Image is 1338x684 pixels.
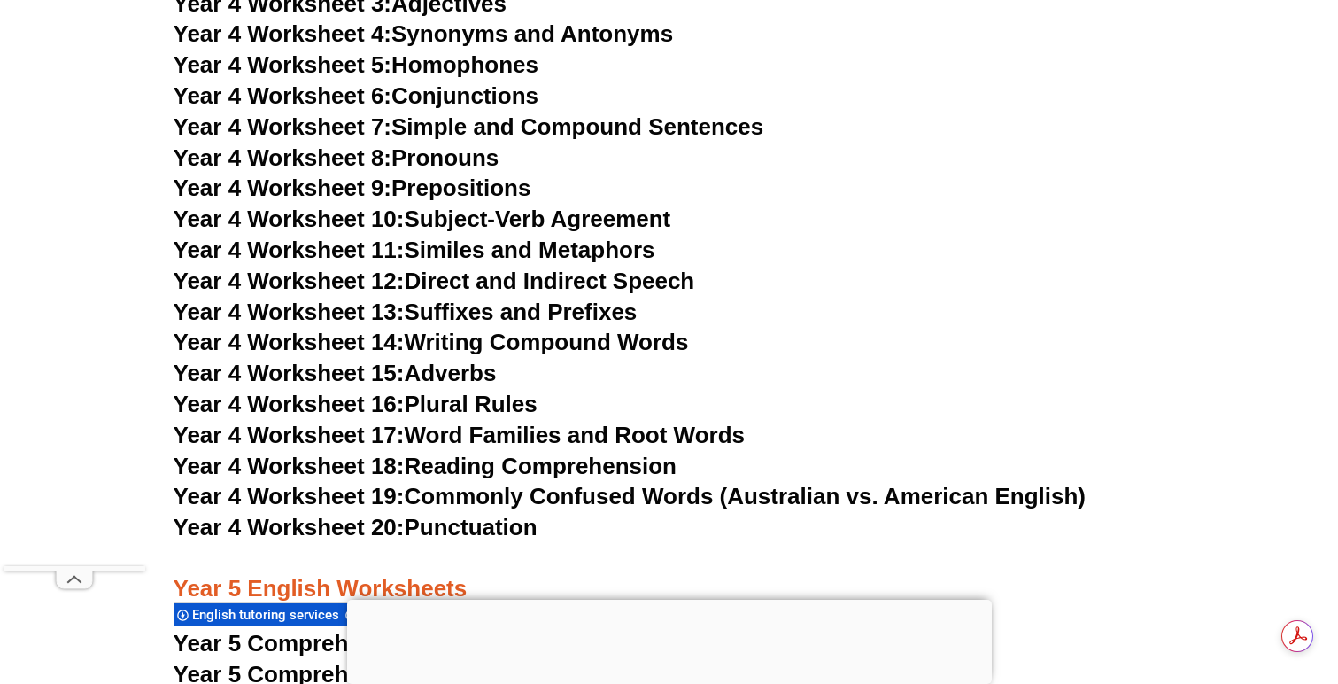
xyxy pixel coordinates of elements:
[174,391,405,417] span: Year 4 Worksheet 16:
[174,360,405,386] span: Year 4 Worksheet 15:
[174,144,499,171] a: Year 4 Worksheet 8:Pronouns
[174,483,1087,509] a: Year 4 Worksheet 19:Commonly Confused Words (Australian vs. American English)
[174,237,405,263] span: Year 4 Worksheet 11:
[174,51,539,78] a: Year 4 Worksheet 5:Homophones
[174,51,392,78] span: Year 4 Worksheet 5:
[174,206,671,232] a: Year 4 Worksheet 10:Subject-Verb Agreement
[347,600,992,680] iframe: Advertisement
[174,237,655,263] a: Year 4 Worksheet 11:Similes and Metaphors
[174,82,392,109] span: Year 4 Worksheet 6:
[174,299,405,325] span: Year 4 Worksheet 13:
[174,299,638,325] a: Year 4 Worksheet 13:Suffixes and Prefixes
[174,82,539,109] a: Year 4 Worksheet 6:Conjunctions
[174,453,677,479] a: Year 4 Worksheet 18:Reading Comprehension
[174,422,405,448] span: Year 4 Worksheet 17:
[174,268,695,294] a: Year 4 Worksheet 12:Direct and Indirect Speech
[174,602,342,626] div: English tutoring services
[174,206,405,232] span: Year 4 Worksheet 10:
[174,175,531,201] a: Year 4 Worksheet 9:Prepositions
[174,544,1165,604] h3: Year 5 English Worksheets
[174,268,405,294] span: Year 4 Worksheet 12:
[174,175,392,201] span: Year 4 Worksheet 9:
[174,630,831,657] a: Year 5 Comprehension Worksheet 1: The Magical Bookstore
[1034,484,1338,684] iframe: Chat Widget
[174,144,392,171] span: Year 4 Worksheet 8:
[174,20,674,47] a: Year 4 Worksheet 4:Synonyms and Antonyms
[174,113,764,140] a: Year 4 Worksheet 7:Simple and Compound Sentences
[4,35,145,566] iframe: Advertisement
[174,453,405,479] span: Year 4 Worksheet 18:
[174,514,538,540] a: Year 4 Worksheet 20:Punctuation
[174,360,497,386] a: Year 4 Worksheet 15:Adverbs
[174,483,405,509] span: Year 4 Worksheet 19:
[174,329,689,355] a: Year 4 Worksheet 14:Writing Compound Words
[192,607,344,623] span: English tutoring services
[174,329,405,355] span: Year 4 Worksheet 14:
[174,20,392,47] span: Year 4 Worksheet 4:
[174,391,538,417] a: Year 4 Worksheet 16:Plural Rules
[174,422,745,448] a: Year 4 Worksheet 17:Word Families and Root Words
[174,514,405,540] span: Year 4 Worksheet 20:
[342,602,473,626] div: Kinder worksheets
[174,113,392,140] span: Year 4 Worksheet 7:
